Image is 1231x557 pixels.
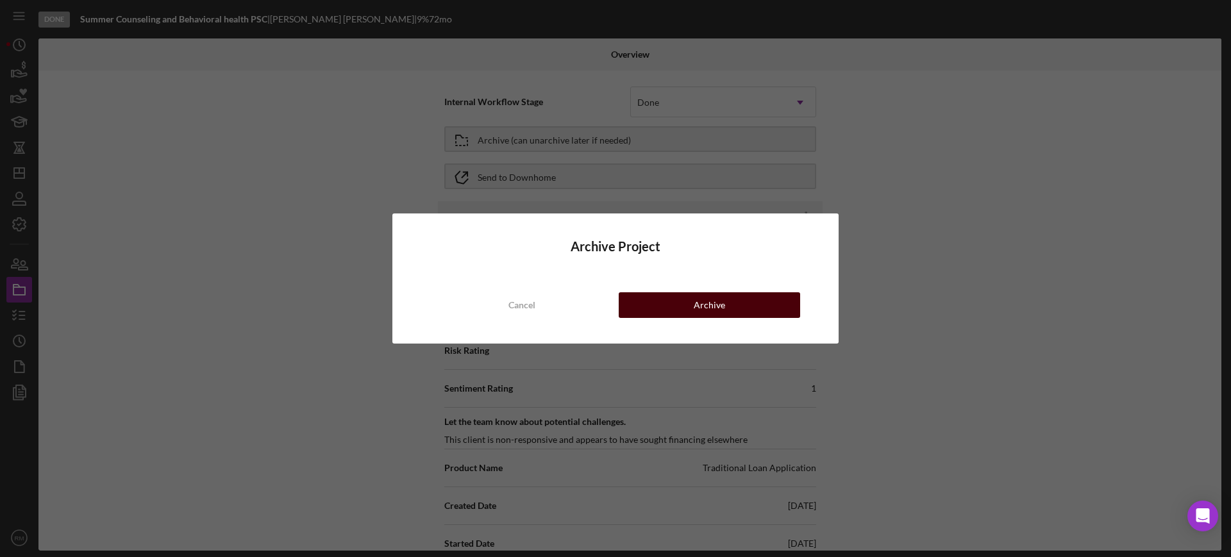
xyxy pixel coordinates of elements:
[431,239,800,254] h4: Archive Project
[508,292,535,318] div: Cancel
[431,292,612,318] button: Cancel
[619,292,800,318] button: Archive
[1187,501,1218,531] div: Open Intercom Messenger
[694,292,725,318] div: Archive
